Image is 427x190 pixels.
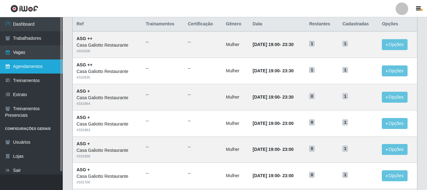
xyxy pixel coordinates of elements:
[77,127,138,133] div: # 331863
[342,93,348,99] span: 1
[382,39,408,50] button: Opções
[222,58,249,84] td: Mulher
[282,42,294,47] time: 23:30
[253,42,293,47] strong: -
[253,68,293,73] strong: -
[77,147,138,154] div: Casa Galiotto Restaurante
[382,118,408,129] button: Opções
[77,36,93,41] strong: ASG ++
[249,17,305,32] th: Data
[77,68,138,75] div: Casa Galiotto Restaurante
[305,17,339,32] th: Restantes
[282,173,294,178] time: 23:00
[253,121,280,126] time: [DATE] 19:00
[188,118,218,124] ul: --
[77,101,138,106] div: # 331864
[10,5,38,13] img: CoreUI Logo
[382,144,408,155] button: Opções
[253,147,280,152] time: [DATE] 19:00
[77,89,90,94] strong: ASG +
[77,42,138,49] div: Casa Galiotto Restaurante
[77,115,90,120] strong: ASG +
[282,121,294,126] time: 23:00
[77,180,138,185] div: # 331700
[222,163,249,189] td: Mulher
[146,118,180,124] ul: --
[253,68,280,73] time: [DATE] 19:00
[146,144,180,150] ul: --
[253,95,280,100] time: [DATE] 19:00
[146,39,180,45] ul: --
[222,136,249,163] td: Mulher
[77,62,93,67] strong: ASG ++
[188,39,218,45] ul: --
[342,67,348,73] span: 1
[382,170,408,181] button: Opções
[146,65,180,72] ul: --
[309,67,315,73] span: 1
[146,91,180,98] ul: --
[253,147,293,152] strong: -
[77,141,90,146] strong: ASG +
[188,91,218,98] ul: --
[142,17,184,32] th: Trainamentos
[253,173,280,178] time: [DATE] 19:00
[253,42,280,47] time: [DATE] 19:00
[188,144,218,150] ul: --
[309,119,315,126] span: 0
[77,154,138,159] div: # 331858
[222,84,249,110] td: Mulher
[282,68,294,73] time: 23:30
[73,17,142,32] th: Ref
[253,121,293,126] strong: -
[309,146,315,152] span: 0
[222,110,249,136] td: Mulher
[184,17,222,32] th: Certificação
[188,65,218,72] ul: --
[77,95,138,101] div: Casa Galiotto Restaurante
[342,172,348,178] span: 1
[188,170,218,177] ul: --
[77,49,138,54] div: # 332636
[253,173,293,178] strong: -
[309,172,315,178] span: 0
[222,17,249,32] th: Gênero
[342,146,348,152] span: 1
[77,173,138,180] div: Casa Galiotto Restaurante
[253,95,293,100] strong: -
[339,17,378,32] th: Cadastradas
[378,17,417,32] th: Opções
[77,75,138,80] div: # 332635
[282,147,294,152] time: 23:00
[309,41,315,47] span: 1
[342,41,348,47] span: 1
[222,31,249,58] td: Mulher
[282,95,294,100] time: 23:30
[77,167,90,172] strong: ASG +
[342,119,348,126] span: 1
[146,170,180,177] ul: --
[77,121,138,127] div: Casa Galiotto Restaurante
[382,92,408,103] button: Opções
[309,93,315,99] span: 0
[382,65,408,76] button: Opções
